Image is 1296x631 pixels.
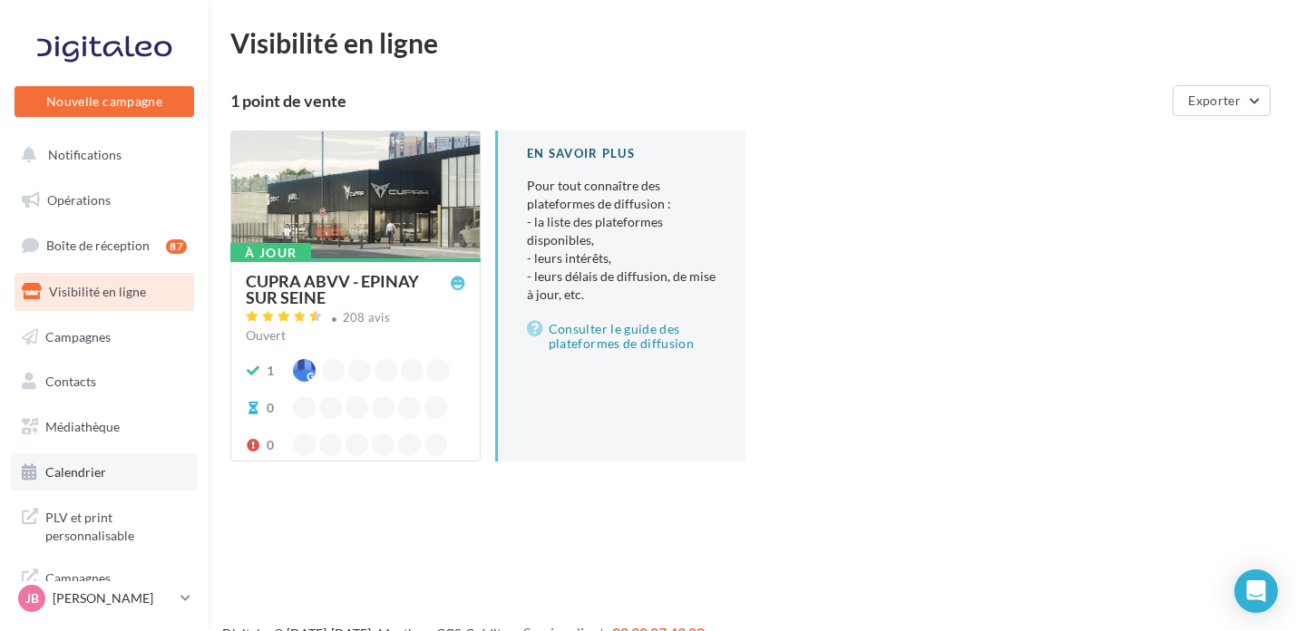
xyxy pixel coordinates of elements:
button: Exporter [1173,85,1271,116]
a: Médiathèque [11,408,198,446]
div: CUPRA ABVV - EPINAY SUR SEINE [246,273,451,306]
div: En savoir plus [527,145,716,162]
button: Nouvelle campagne [15,86,194,117]
a: Campagnes DataOnDemand [11,558,198,612]
li: - la liste des plateformes disponibles, [527,213,716,249]
a: Calendrier [11,453,198,491]
li: - leurs intérêts, [527,249,716,267]
a: Opérations [11,181,198,219]
a: Boîte de réception87 [11,226,198,265]
div: Visibilité en ligne [230,29,1274,56]
div: 1 point de vente [230,92,1165,109]
a: Consulter le guide des plateformes de diffusion [527,318,716,354]
a: 208 avis [246,308,465,330]
li: - leurs délais de diffusion, de mise à jour, etc. [527,267,716,304]
a: Contacts [11,363,198,401]
div: 208 avis [343,312,391,324]
a: Campagnes [11,318,198,356]
span: Ouvert [246,327,286,343]
p: Pour tout connaître des plateformes de diffusion : [527,177,716,304]
span: Boîte de réception [46,238,150,253]
span: JB [25,589,39,607]
div: Open Intercom Messenger [1234,569,1278,613]
span: Médiathèque [45,419,120,434]
div: 0 [267,399,274,417]
div: À jour [230,243,311,263]
div: 1 [267,362,274,380]
a: JB [PERSON_NAME] [15,581,194,616]
span: Campagnes DataOnDemand [45,566,187,605]
span: PLV et print personnalisable [45,505,187,544]
span: Calendrier [45,464,106,480]
span: Contacts [45,374,96,389]
a: Visibilité en ligne [11,273,198,311]
div: 0 [267,436,274,454]
span: Exporter [1188,92,1241,108]
button: Notifications [11,136,190,174]
a: PLV et print personnalisable [11,498,198,551]
span: Campagnes [45,328,111,344]
div: 87 [166,239,187,254]
span: Visibilité en ligne [49,284,146,299]
span: Notifications [48,147,122,162]
span: Opérations [47,192,111,208]
p: [PERSON_NAME] [53,589,173,607]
